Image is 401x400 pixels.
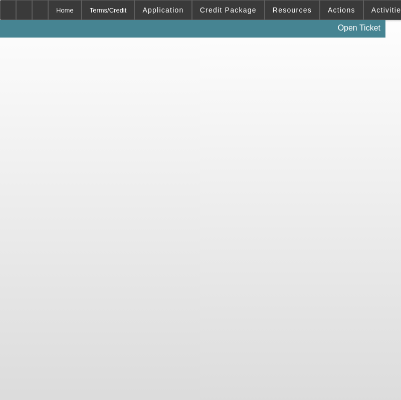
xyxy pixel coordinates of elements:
[192,1,264,20] button: Credit Package
[142,6,183,14] span: Application
[328,6,355,14] span: Actions
[334,20,384,37] a: Open Ticket
[273,6,312,14] span: Resources
[200,6,257,14] span: Credit Package
[320,1,363,20] button: Actions
[265,1,319,20] button: Resources
[135,1,191,20] button: Application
